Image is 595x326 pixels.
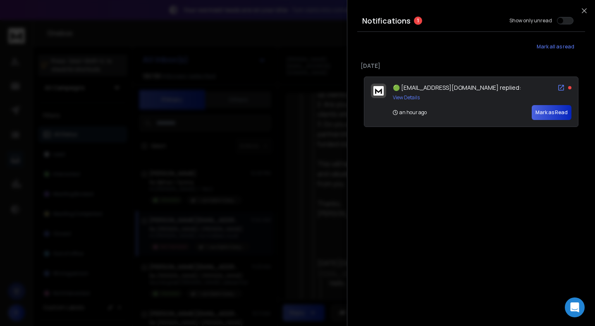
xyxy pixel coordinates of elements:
[361,62,582,70] p: [DATE]
[414,17,422,25] span: 1
[362,15,411,26] h3: Notifications
[565,297,585,317] div: Open Intercom Messenger
[393,109,427,116] p: an hour ago
[509,17,552,24] label: Show only unread
[526,38,585,55] button: Mark all as read
[537,43,574,50] span: Mark all as read
[373,86,384,96] img: logo
[532,105,571,120] button: Mark as Read
[393,94,420,101] button: View Details
[393,84,521,91] span: 🟢 [EMAIL_ADDRESS][DOMAIN_NAME] replied:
